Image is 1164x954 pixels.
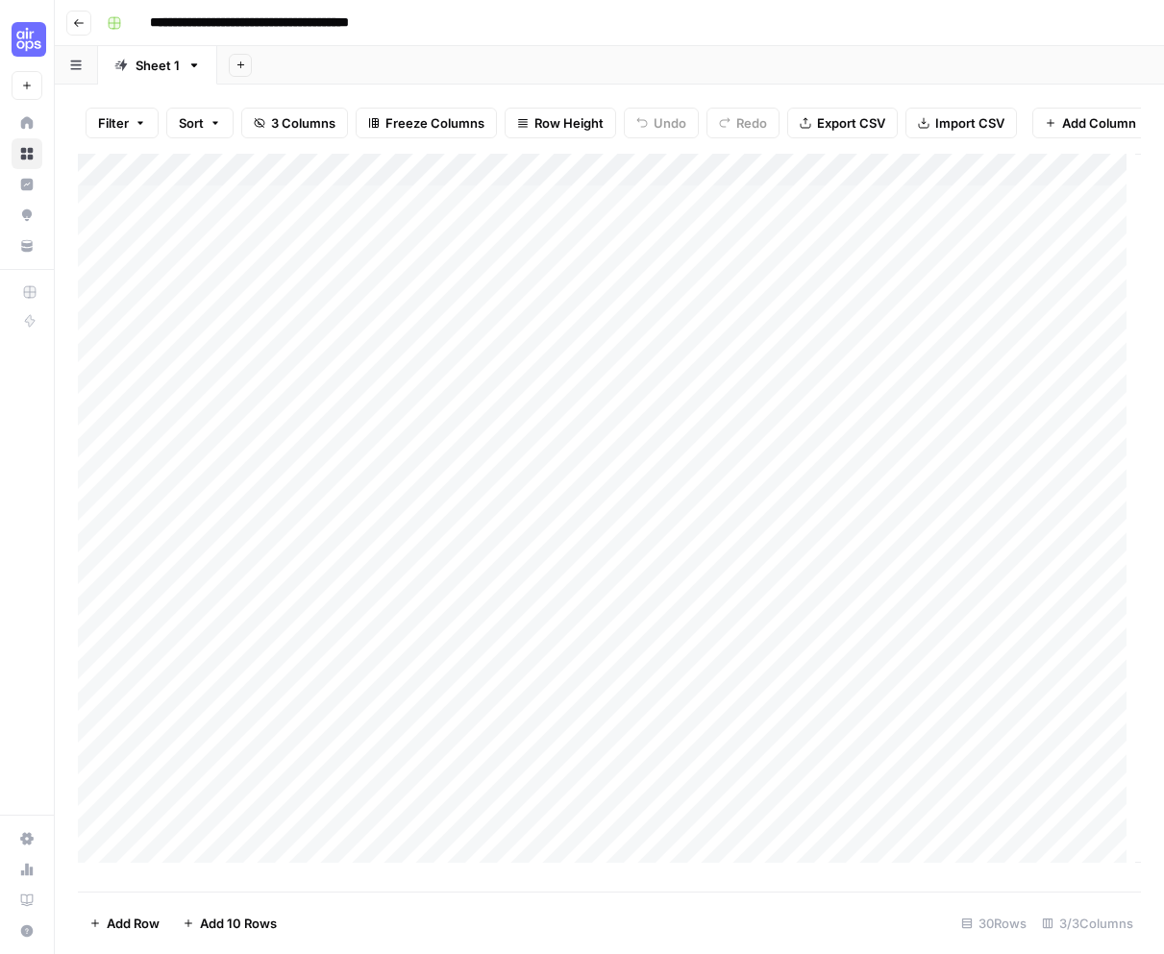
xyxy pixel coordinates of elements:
span: Redo [736,113,767,133]
a: Browse [12,138,42,169]
span: Add 10 Rows [200,914,277,933]
a: Your Data [12,231,42,261]
span: Add Row [107,914,160,933]
span: Add Column [1062,113,1136,133]
div: 30 Rows [953,908,1034,939]
a: Opportunities [12,200,42,231]
button: Sort [166,108,234,138]
a: Sheet 1 [98,46,217,85]
button: Help + Support [12,916,42,946]
button: 3 Columns [241,108,348,138]
button: Undo [624,108,699,138]
button: Add 10 Rows [171,908,288,939]
a: Insights [12,169,42,200]
a: Usage [12,854,42,885]
span: Filter [98,113,129,133]
a: Learning Hub [12,885,42,916]
a: Settings [12,823,42,854]
span: Import CSV [935,113,1004,133]
span: Freeze Columns [385,113,484,133]
div: 3/3 Columns [1034,908,1141,939]
button: Freeze Columns [356,108,497,138]
button: Workspace: Cohort 4 [12,15,42,63]
button: Export CSV [787,108,898,138]
span: Undo [654,113,686,133]
button: Add Column [1032,108,1149,138]
span: Row Height [534,113,604,133]
span: Export CSV [817,113,885,133]
button: Row Height [505,108,616,138]
img: Cohort 4 Logo [12,22,46,57]
button: Import CSV [905,108,1017,138]
button: Filter [86,108,159,138]
span: 3 Columns [271,113,335,133]
a: Home [12,108,42,138]
span: Sort [179,113,204,133]
div: Sheet 1 [136,56,180,75]
button: Add Row [78,908,171,939]
button: Redo [706,108,780,138]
